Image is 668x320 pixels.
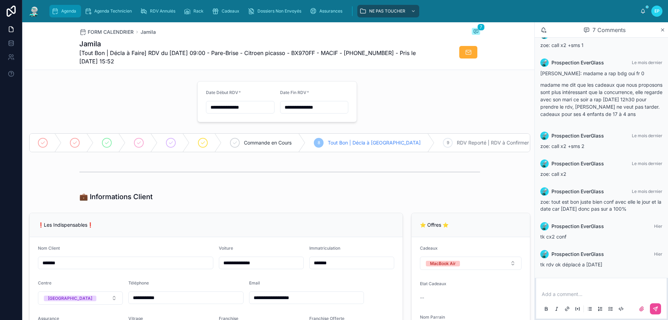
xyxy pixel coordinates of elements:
[420,222,448,228] span: ⭐ Offres ⭐
[38,291,123,305] button: Select Button
[593,26,626,34] span: 7 Comments
[540,262,602,267] span: tk rdv ok déplacé a [DATE]
[540,171,566,177] span: zoe: call x2
[182,5,208,17] a: Rack
[318,140,320,146] span: 8
[540,81,662,118] p: madame me dit que les cadeaux que nous proposons sont plus intéressant que la concurrence, elle r...
[210,5,244,17] a: Cadeaux
[654,8,660,14] span: EP
[46,3,640,19] div: scrollable content
[193,8,204,14] span: Rack
[141,29,156,36] a: Jamila
[420,245,438,251] span: Cadeaux
[540,199,661,212] span: zoe: tout est bon juste bien conf avec elle le jour et la date car [DATE] donc pas sur a 100%
[420,281,446,286] span: Etat Cadeaux
[551,59,604,66] span: Prospection EverGlass
[632,189,662,194] span: Le mois dernier
[88,29,134,36] span: FORM CALENDRIER
[222,8,239,14] span: Cadeaux
[540,70,662,77] p: [PERSON_NAME]: madame a rap bdg oui fr 0
[632,133,662,138] span: Le mois dernier
[82,5,137,17] a: Agenda Technicien
[551,188,604,195] span: Prospection EverGlass
[206,90,238,95] span: Date Début RDV
[551,132,604,139] span: Prospection EverGlass
[540,143,584,149] span: zoe: call x2 +sms 2
[420,314,445,320] span: Nom Parrain
[472,28,480,36] button: 7
[28,6,40,17] img: App logo
[420,257,522,270] button: Select Button
[457,139,529,146] span: RDV Reporté | RDV à Confirmer
[79,49,428,65] span: [Tout Bon | Décla à Faire] RDV du [DATE] 09:00 - Pare-Brise - Citroen picasso - BX970FF - MACIF -...
[632,60,662,65] span: Le mois dernier
[138,5,180,17] a: RDV Annulés
[540,42,583,48] span: zoe: call x2 +sms 1
[48,296,92,301] div: [GEOGRAPHIC_DATA]
[551,160,604,167] span: Prospection EverGlass
[38,280,51,286] span: Centre
[79,192,153,202] h1: 💼 Informations Client
[49,5,81,17] a: Agenda
[246,5,306,17] a: Dossiers Non Envoyés
[447,140,449,146] span: 9
[430,261,456,266] div: MacBook Air
[309,245,340,251] span: Immatriculation
[369,8,405,14] span: NE PAS TOUCHER
[257,8,301,14] span: Dossiers Non Envoyés
[328,139,421,146] span: Tout Bon | Décla à [GEOGRAPHIC_DATA]
[319,8,342,14] span: Assurances
[79,29,134,36] a: FORM CALENDRIER
[128,280,149,286] span: Téléphone
[150,8,175,14] span: RDV Annulés
[654,251,662,257] span: Hier
[61,8,76,14] span: Agenda
[357,5,419,17] a: NE PAS TOUCHER
[540,234,566,240] span: tk cx2 conf
[249,280,260,286] span: Email
[38,245,60,251] span: Nom Client
[654,224,662,229] span: Hier
[79,39,428,49] h1: Jamila
[551,223,604,230] span: Prospection EverGlass
[477,24,485,31] span: 7
[94,8,132,14] span: Agenda Technicien
[219,245,233,251] span: Voiture
[38,222,93,228] span: ❗Les Indispensables❗
[551,251,604,258] span: Prospection EverGlass
[244,139,292,146] span: Commande en Cours
[308,5,347,17] a: Assurances
[280,90,307,95] span: Date Fin RDV
[420,294,424,301] span: --
[632,161,662,166] span: Le mois dernier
